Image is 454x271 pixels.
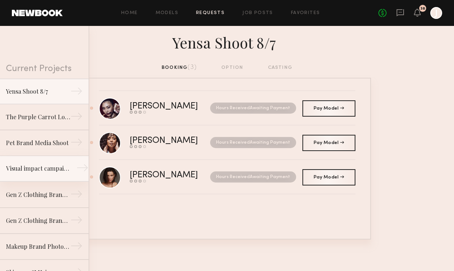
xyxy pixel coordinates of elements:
[6,138,70,147] div: Pet Brand Media Shoot
[70,85,83,100] div: →
[302,100,355,117] a: Pay Model
[130,171,204,180] div: [PERSON_NAME]
[430,7,442,19] a: J
[6,190,70,199] div: Gen Z Clothing Brand Lifestyle Shoot
[70,110,83,125] div: →
[6,113,70,121] div: The Purple Carrot Lofi Shoot
[6,216,70,225] div: Gen Z Clothing Brand Ecomm Shoot
[314,106,344,111] span: Pay Model
[156,11,178,16] a: Models
[6,87,70,96] div: Yensa Shoot 8/7
[210,103,296,114] nb-request-status: Hours Received Awaiting Payment
[130,137,204,145] div: [PERSON_NAME]
[70,188,83,203] div: →
[210,171,296,183] nb-request-status: Hours Received Awaiting Payment
[70,214,83,229] div: →
[314,141,344,145] span: Pay Model
[420,7,425,11] div: 38
[99,126,355,160] a: [PERSON_NAME]Hours ReceivedAwaiting Payment
[70,136,83,151] div: →
[99,160,355,194] a: [PERSON_NAME]Hours ReceivedAwaiting Payment
[76,162,89,177] div: →
[130,102,204,111] div: [PERSON_NAME]
[291,11,320,16] a: Favorites
[70,240,83,255] div: →
[83,32,371,52] div: Yensa Shoot 8/7
[121,11,138,16] a: Home
[99,91,355,126] a: [PERSON_NAME]Hours ReceivedAwaiting Payment
[6,242,70,251] div: Makeup Brand Photoshoot
[196,11,225,16] a: Requests
[314,175,344,180] span: Pay Model
[302,135,355,151] a: Pay Model
[242,11,273,16] a: Job Posts
[210,137,296,148] nb-request-status: Hours Received Awaiting Payment
[302,169,355,185] a: Pay Model
[6,164,70,173] div: Visual impact campaign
